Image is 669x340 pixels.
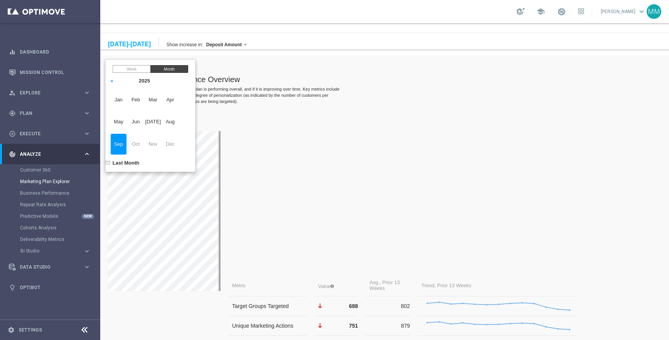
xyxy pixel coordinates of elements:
button: track_changes Analyze keyboard_arrow_right [8,151,91,157]
div: Business Performance [20,187,99,199]
i: track_changes [9,151,16,158]
div: Optibot [9,277,91,298]
span: Mar [45,66,61,87]
span: keyboard_arrow_down [637,7,646,16]
a: Predictive Models [20,213,80,219]
div: 802 [269,280,310,286]
div: Dashboard [9,42,91,62]
div: Plan [9,110,83,117]
i: keyboard_arrow_right [83,247,91,255]
a: Settings [19,328,42,332]
div: 879 [269,300,310,306]
i: keyboard_arrow_right [83,109,91,117]
button: lightbulb Optibot [8,284,91,291]
div: Marketing Plan Performance Overview [8,52,483,61]
div: BI Studio [20,245,99,257]
a: Repeat Rate Analysis [20,202,80,208]
a: Dashboard [20,42,91,62]
div: Predictive Models [20,210,99,222]
div: Week [12,42,50,50]
button: Mission Control [8,69,91,76]
i: person_search [9,89,16,96]
span: school [536,7,545,16]
span: Feb [28,66,44,87]
th: 2025 [16,52,72,63]
div: MM [647,4,661,19]
a: Mission Control [20,62,91,82]
div: Cohorts Analysis [20,222,99,234]
span: BI Studio [20,249,76,253]
div: BI Studio [20,249,83,253]
span: Explore [20,91,83,95]
label: Deposit Amount [106,19,142,24]
a: Marketing Plan Explorer [20,178,80,185]
td: Target Groups Targeted [128,273,206,293]
span: Analyze [20,152,83,157]
div: Value [218,259,234,266]
a: Deliverability Metrics [20,236,80,242]
button: equalizer Dashboard [8,49,91,55]
div: Explore [9,89,83,96]
div: Data Studio [9,264,83,271]
i: play_circle_outline [9,130,16,137]
span: May [10,88,26,109]
span: Apr [62,66,78,87]
i: keyboard_arrow_right [83,150,91,158]
a: Optibot [20,277,91,298]
td: Customers Targeted [128,313,206,332]
div: Execute [9,130,83,137]
span: Data Studio [20,265,83,269]
span: Jun [28,88,44,109]
div: Mission Control [9,62,91,82]
th: Avg., Prior 13 Weeks [265,256,310,273]
i: lightbulb [9,284,16,291]
span: Jan [10,66,26,87]
i: keyboard_arrow_right [83,89,91,96]
span: Dec [62,111,78,131]
div: 688 [218,280,258,286]
button: BI Studio keyboard_arrow_right [20,248,91,254]
a: Customer 360 [20,167,80,173]
span: Sep [10,111,26,131]
button: Data Studio keyboard_arrow_right [8,264,91,270]
th: Trend, Prior 13 Weeks [317,256,475,273]
div: 751 [218,300,258,306]
div: Customer 360 [20,164,99,176]
span: Nov [45,111,61,131]
a: Cohorts Analysis [20,225,80,231]
th: « [8,52,15,63]
i: keyboard_arrow_right [83,130,91,137]
div: Deliverability Metrics [20,234,99,245]
button: play_circle_outline Execute keyboard_arrow_right [8,131,91,137]
span: Plan [20,111,83,116]
i: keyboard_arrow_right [83,263,91,271]
div: NEW [82,214,94,219]
button: person_search Explore keyboard_arrow_right [8,90,91,96]
a: [PERSON_NAME]keyboard_arrow_down [600,6,647,17]
span: Oct [28,111,44,131]
div: It is valuable to track how well your marketing plan is performing overall, and if it is improvin... [8,63,241,81]
div: Arrows indicate change relative to the previous week. [230,261,234,265]
span: Execute [20,131,83,136]
button: gps_fixed Plan keyboard_arrow_right [8,110,91,116]
div: Month [50,42,88,50]
th: Metric [128,256,206,273]
a: Business Performance [20,190,80,196]
span: Show increase in: [60,19,147,24]
i: gps_fixed [9,110,16,117]
span: [DATE] [45,88,61,109]
div: Analyze [9,151,83,158]
div: Marketing Plan Explorer [20,176,99,187]
div: Repeat Rate Analysis [20,199,99,210]
i: settings [8,327,15,333]
span: Aug [62,88,78,109]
